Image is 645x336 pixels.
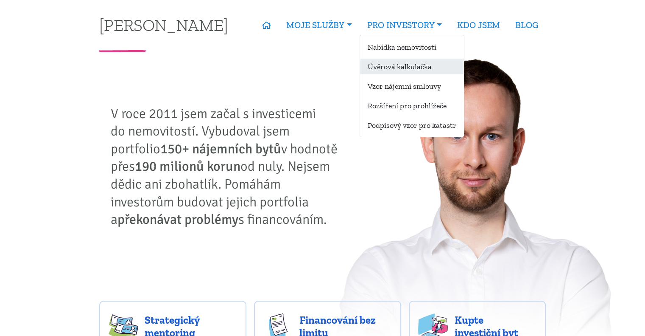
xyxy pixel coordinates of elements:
[360,117,464,133] a: Podpisový vzor pro katastr
[360,98,464,113] a: Rozšíření pro prohlížeče
[279,15,359,35] a: MOJE SLUŽBY
[111,105,344,229] p: V roce 2011 jsem začal s investicemi do nemovitostí. Vybudoval jsem portfolio v hodnotě přes od n...
[135,158,240,175] strong: 190 milionů korun
[99,17,228,33] a: [PERSON_NAME]
[360,78,464,94] a: Vzor nájemní smlouvy
[117,211,238,228] strong: překonávat problémy
[360,39,464,55] a: Nabídka nemovitostí
[450,15,508,35] a: KDO JSEM
[160,141,281,157] strong: 150+ nájemních bytů
[360,15,450,35] a: PRO INVESTORY
[508,15,546,35] a: BLOG
[360,59,464,74] a: Úvěrová kalkulačka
